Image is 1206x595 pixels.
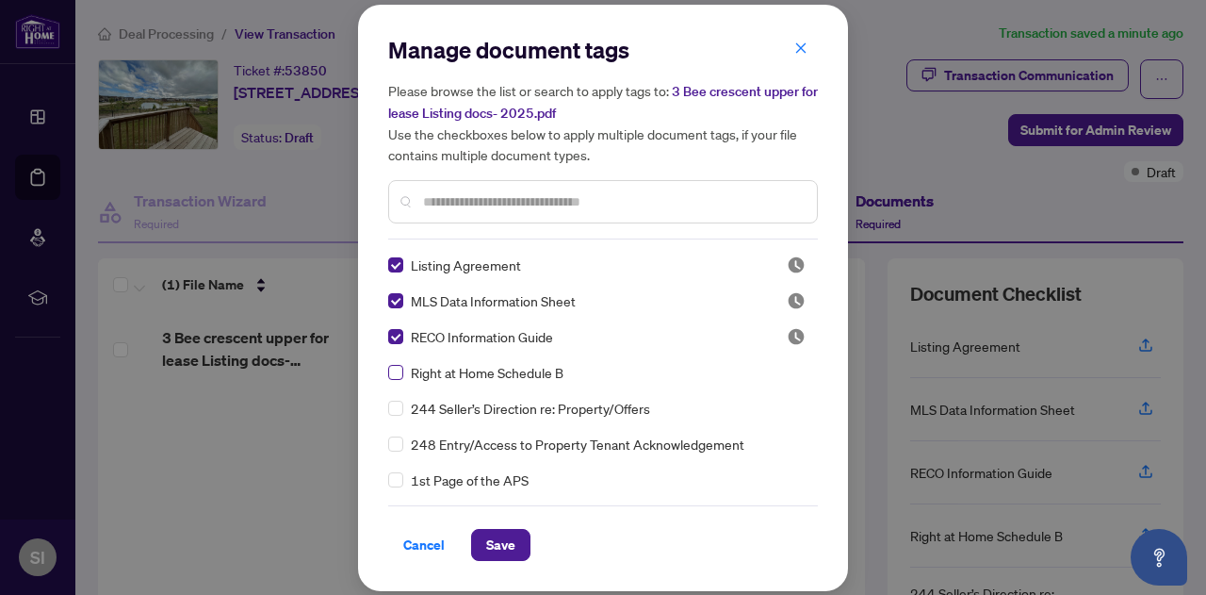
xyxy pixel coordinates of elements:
h2: Manage document tags [388,35,818,65]
h5: Please browse the list or search to apply tags to: Use the checkboxes below to apply multiple doc... [388,80,818,165]
button: Save [471,529,530,561]
span: 3 Bee crescent upper for lease Listing docs- 2025.pdf [388,83,818,122]
span: Save [486,530,515,560]
span: 244 Seller’s Direction re: Property/Offers [411,398,650,419]
span: 1st Page of the APS [411,470,529,490]
img: status [787,291,806,310]
span: RECO Information Guide [411,326,553,347]
span: 248 Entry/Access to Property Tenant Acknowledgement [411,434,744,455]
span: Listing Agreement [411,255,521,275]
span: Right at Home Schedule B [411,362,563,383]
span: Pending Review [787,327,806,346]
img: status [787,327,806,346]
img: status [787,256,806,274]
button: Open asap [1131,529,1187,586]
button: Cancel [388,529,460,561]
span: Cancel [403,530,445,560]
span: Pending Review [787,256,806,274]
span: MLS Data Information Sheet [411,290,576,311]
span: Pending Review [787,291,806,310]
span: close [794,41,807,55]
